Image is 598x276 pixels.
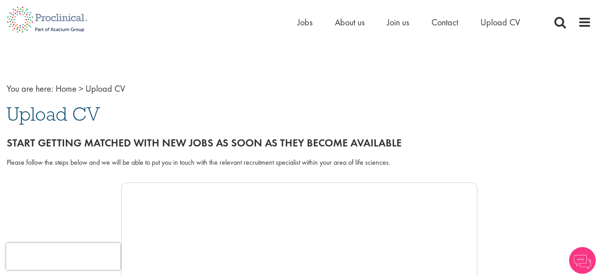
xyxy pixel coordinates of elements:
[7,137,591,149] h2: Start getting matched with new jobs as soon as they become available
[6,243,120,270] iframe: reCAPTCHA
[297,16,313,28] a: Jobs
[480,16,520,28] a: Upload CV
[569,247,596,274] img: Chatbot
[387,16,409,28] a: Join us
[85,83,125,94] span: Upload CV
[79,83,83,94] span: >
[431,16,458,28] a: Contact
[7,83,53,94] span: You are here:
[7,158,591,168] div: Please follow the steps below and we will be able to put you in touch with the relevant recruitme...
[56,83,77,94] a: breadcrumb link
[335,16,365,28] a: About us
[7,102,100,126] span: Upload CV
